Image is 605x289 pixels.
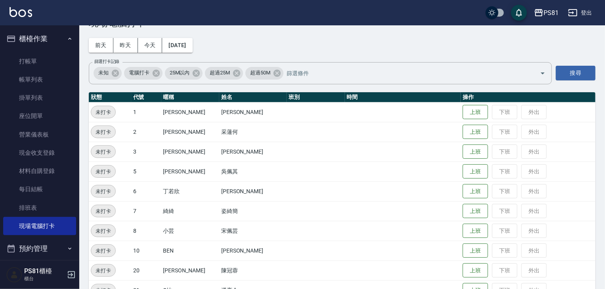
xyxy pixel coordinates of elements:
[161,102,219,122] td: [PERSON_NAME]
[219,201,287,221] td: 姿綺簡
[91,266,115,275] span: 未打卡
[219,142,287,162] td: [PERSON_NAME]
[138,38,163,53] button: 今天
[511,5,527,21] button: save
[131,241,161,260] td: 10
[24,275,65,282] p: 櫃台
[6,267,22,283] img: Person
[3,107,76,125] a: 座位開單
[219,181,287,201] td: [PERSON_NAME]
[131,201,161,221] td: 7
[124,69,154,77] span: 電腦打卡
[165,69,195,77] span: 25M以內
[219,92,287,103] th: 姓名
[219,221,287,241] td: 宋佩芸
[463,224,488,238] button: 上班
[91,187,115,196] span: 未打卡
[113,38,138,53] button: 昨天
[3,29,76,49] button: 櫃檯作業
[219,102,287,122] td: [PERSON_NAME]
[461,92,595,103] th: 操作
[161,241,219,260] td: BEN
[463,204,488,219] button: 上班
[131,162,161,181] td: 5
[131,122,161,142] td: 2
[94,59,119,65] label: 篩選打卡記錄
[131,92,161,103] th: 代號
[205,69,235,77] span: 超過25M
[3,125,76,144] a: 營業儀表板
[245,67,283,80] div: 超過50M
[89,38,113,53] button: 前天
[94,67,122,80] div: 未知
[131,102,161,122] td: 1
[91,207,115,215] span: 未打卡
[544,8,559,18] div: PS81
[531,5,562,21] button: PS81
[463,144,488,159] button: 上班
[161,260,219,280] td: [PERSON_NAME]
[3,70,76,89] a: 帳單列表
[91,247,115,255] span: 未打卡
[161,221,219,241] td: 小芸
[565,6,595,20] button: 登出
[463,125,488,139] button: 上班
[3,199,76,217] a: 排班表
[345,92,461,103] th: 時間
[94,69,113,77] span: 未知
[161,122,219,142] td: [PERSON_NAME]
[91,167,115,176] span: 未打卡
[10,7,32,17] img: Logo
[161,142,219,162] td: [PERSON_NAME]
[161,162,219,181] td: [PERSON_NAME]
[91,148,115,156] span: 未打卡
[3,238,76,259] button: 預約管理
[536,67,549,80] button: Open
[219,162,287,181] td: 吳佩其
[3,180,76,198] a: 每日結帳
[3,162,76,180] a: 材料自購登錄
[463,105,488,120] button: 上班
[131,260,161,280] td: 20
[463,263,488,278] button: 上班
[91,128,115,136] span: 未打卡
[3,217,76,235] a: 現場電腦打卡
[219,241,287,260] td: [PERSON_NAME]
[287,92,345,103] th: 班別
[161,201,219,221] td: 綺綺
[131,221,161,241] td: 8
[219,260,287,280] td: 陳冠蓉
[3,52,76,70] a: 打帳單
[131,142,161,162] td: 3
[91,227,115,235] span: 未打卡
[3,259,76,279] button: 報表及分析
[463,164,488,179] button: 上班
[285,66,526,80] input: 篩選條件
[161,92,219,103] th: 暱稱
[161,181,219,201] td: 丁若欣
[89,92,131,103] th: 狀態
[245,69,275,77] span: 超過50M
[3,89,76,107] a: 掛單列表
[24,267,65,275] h5: PS81櫃檯
[162,38,192,53] button: [DATE]
[463,184,488,199] button: 上班
[205,67,243,80] div: 超過25M
[219,122,287,142] td: 采蓮何
[91,108,115,116] span: 未打卡
[131,181,161,201] td: 6
[124,67,163,80] div: 電腦打卡
[3,144,76,162] a: 現金收支登錄
[463,243,488,258] button: 上班
[165,67,203,80] div: 25M以內
[556,66,595,80] button: 搜尋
